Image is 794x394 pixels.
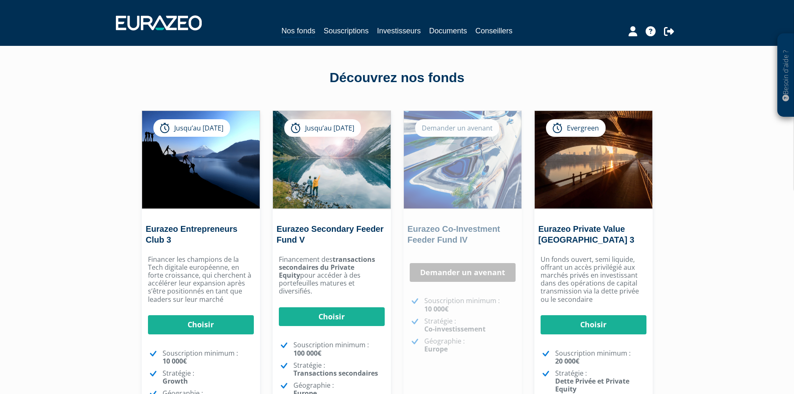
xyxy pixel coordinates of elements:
[277,224,384,244] a: Eurazeo Secondary Feeder Fund V
[781,38,791,113] p: Besoin d'aide ?
[424,304,448,314] strong: 10 000€
[284,119,361,137] div: Jusqu’au [DATE]
[555,356,579,366] strong: 20 000€
[279,307,385,326] a: Choisir
[323,25,368,37] a: Souscriptions
[281,25,315,38] a: Nos fonds
[555,376,629,394] strong: Dette Privée et Private Equity
[163,376,188,386] strong: Growth
[293,349,321,358] strong: 100 000€
[541,315,646,334] a: Choisir
[153,119,230,137] div: Jusqu’au [DATE]
[293,361,385,377] p: Stratégie :
[555,349,646,365] p: Souscription minimum :
[424,337,516,353] p: Géographie :
[293,341,385,357] p: Souscription minimum :
[404,111,521,208] img: Eurazeo Co-Investment Feeder Fund IV
[148,256,254,304] p: Financer les champions de la Tech digitale européenne, en forte croissance, qui cherchent à accél...
[148,315,254,334] a: Choisir
[146,224,238,244] a: Eurazeo Entrepreneurs Club 3
[408,224,500,244] a: Eurazeo Co-Investment Feeder Fund IV
[163,356,187,366] strong: 10 000€
[273,111,391,208] img: Eurazeo Secondary Feeder Fund V
[377,25,421,37] a: Investisseurs
[546,119,606,137] div: Evergreen
[476,25,513,37] a: Conseillers
[116,15,202,30] img: 1732889491-logotype_eurazeo_blanc_rvb.png
[279,255,375,280] strong: transactions secondaires du Private Equity
[555,369,646,394] p: Stratégie :
[142,111,260,208] img: Eurazeo Entrepreneurs Club 3
[279,256,385,296] p: Financement des pour accéder à des portefeuilles matures et diversifiés.
[163,369,254,385] p: Stratégie :
[424,324,486,334] strong: Co-investissement
[293,369,378,378] strong: Transactions secondaires
[160,68,635,88] div: Découvrez nos fonds
[535,111,652,208] img: Eurazeo Private Value Europe 3
[541,256,646,304] p: Un fonds ouvert, semi liquide, offrant un accès privilégié aux marchés privés en investissant dan...
[539,224,634,244] a: Eurazeo Private Value [GEOGRAPHIC_DATA] 3
[415,119,499,137] div: Demander un avenant
[424,344,448,354] strong: Europe
[163,349,254,365] p: Souscription minimum :
[429,25,467,37] a: Documents
[410,263,516,282] a: Demander un avenant
[424,297,516,313] p: Souscription minimum :
[424,317,516,333] p: Stratégie :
